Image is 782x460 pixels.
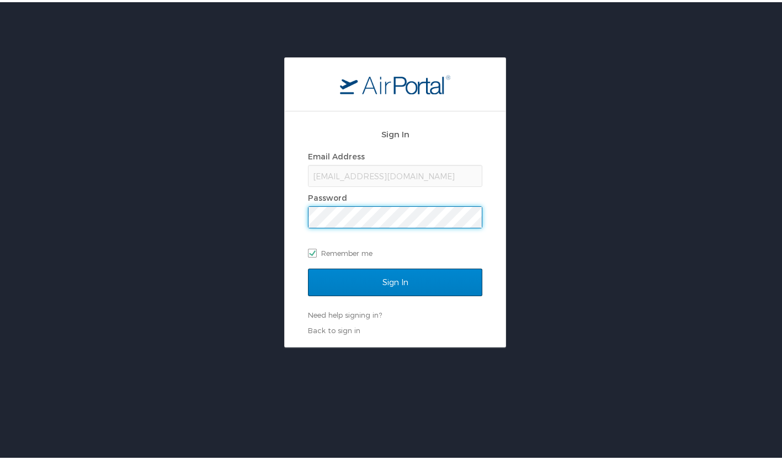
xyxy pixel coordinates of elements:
[308,149,365,159] label: Email Address
[340,72,450,92] img: logo
[308,266,482,294] input: Sign In
[308,324,360,333] a: Back to sign in
[308,126,482,138] h2: Sign In
[308,308,382,317] a: Need help signing in?
[308,243,482,259] label: Remember me
[308,191,347,200] label: Password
